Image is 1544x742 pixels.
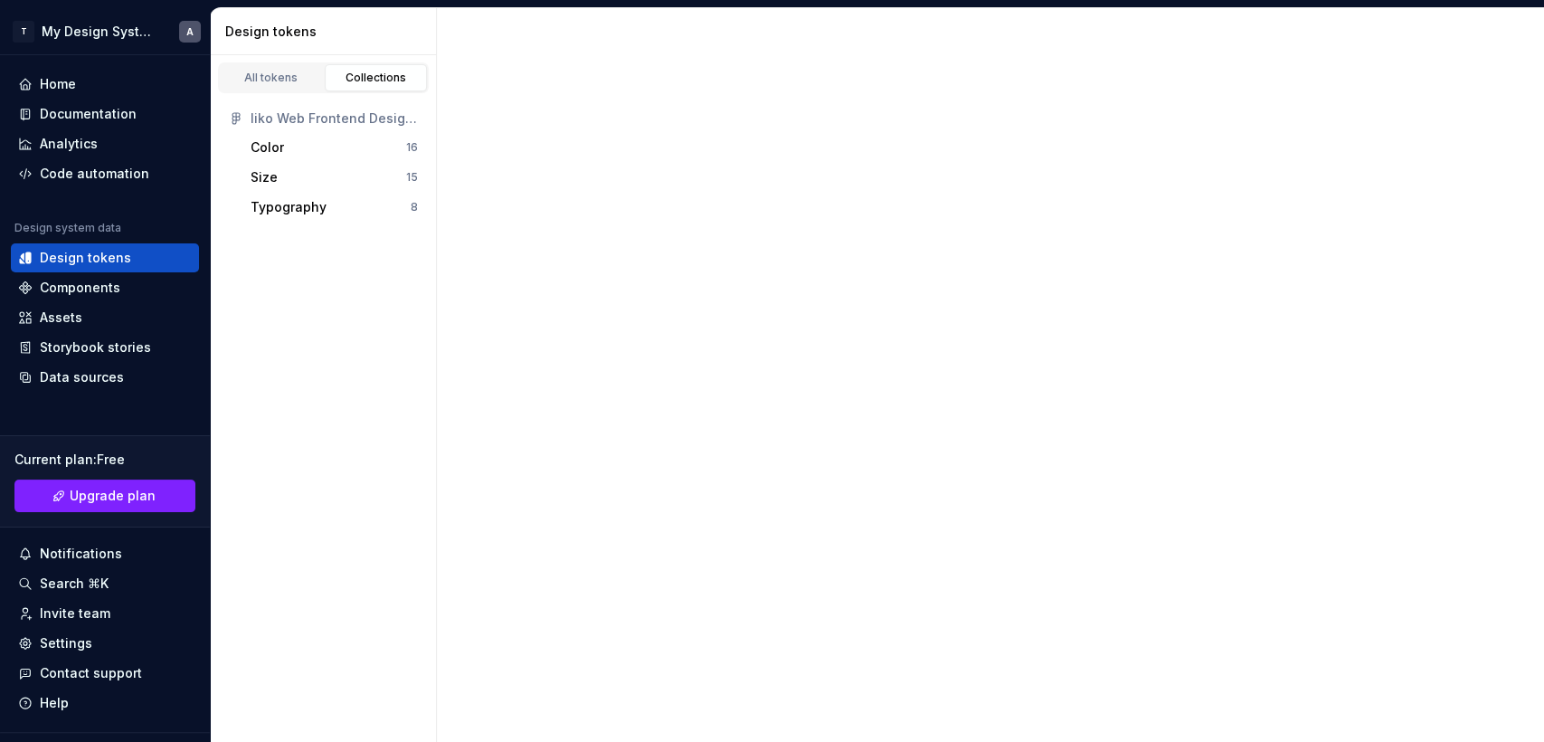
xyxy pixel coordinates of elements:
[186,24,194,39] div: A
[40,338,151,357] div: Storybook stories
[40,634,92,652] div: Settings
[11,629,199,658] a: Settings
[11,363,199,392] a: Data sources
[70,487,156,505] span: Upgrade plan
[11,243,199,272] a: Design tokens
[11,100,199,128] a: Documentation
[11,569,199,598] button: Search ⌘K
[40,575,109,593] div: Search ⌘K
[11,273,199,302] a: Components
[14,480,195,512] a: Upgrade plan
[251,109,418,128] div: Iiko Web Frontend Design System
[14,451,195,469] div: Current plan : Free
[40,105,137,123] div: Documentation
[40,165,149,183] div: Code automation
[331,71,422,85] div: Collections
[40,135,98,153] div: Analytics
[40,279,120,297] div: Components
[11,599,199,628] a: Invite team
[40,664,142,682] div: Contact support
[225,23,429,41] div: Design tokens
[11,70,199,99] a: Home
[406,170,418,185] div: 15
[4,12,206,51] button: TMy Design SystemA
[40,368,124,386] div: Data sources
[243,133,425,162] button: Color16
[40,309,82,327] div: Assets
[251,168,278,186] div: Size
[11,303,199,332] a: Assets
[40,249,131,267] div: Design tokens
[40,694,69,712] div: Help
[11,333,199,362] a: Storybook stories
[40,75,76,93] div: Home
[14,221,121,235] div: Design system data
[11,129,199,158] a: Analytics
[11,539,199,568] button: Notifications
[243,193,425,222] button: Typography8
[11,659,199,688] button: Contact support
[11,159,199,188] a: Code automation
[42,23,157,41] div: My Design System
[40,604,110,623] div: Invite team
[411,200,418,214] div: 8
[226,71,317,85] div: All tokens
[406,140,418,155] div: 16
[251,138,284,157] div: Color
[40,545,122,563] div: Notifications
[13,21,34,43] div: T
[11,689,199,718] button: Help
[251,198,327,216] div: Typography
[243,163,425,192] button: Size15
